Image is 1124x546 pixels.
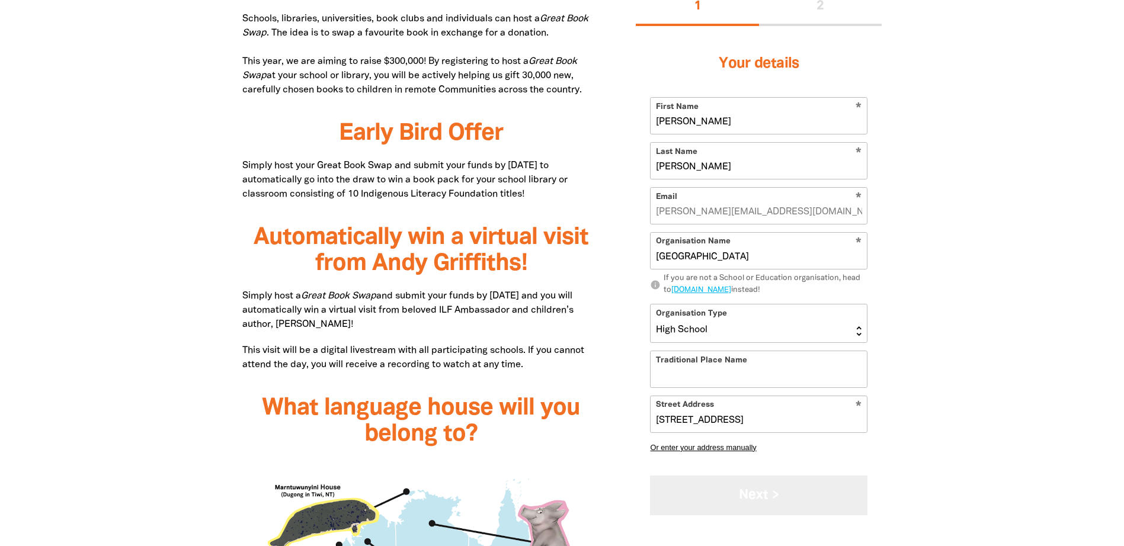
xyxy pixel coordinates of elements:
[671,287,731,294] a: [DOMAIN_NAME]
[650,443,867,452] button: Or enter your address manually
[301,292,376,300] em: Great Book Swap
[242,57,577,80] em: Great Book Swap
[262,397,580,445] span: What language house will you belong to?
[650,40,867,88] h3: Your details
[254,227,588,275] span: Automatically win a virtual visit from Andy Griffiths!
[650,476,867,515] button: Next >
[242,159,601,201] p: Simply host your Great Book Swap and submit your funds by [DATE] to automatically go into the dra...
[242,12,601,97] p: Schools, libraries, universities, book clubs and individuals can host a . The idea is to swap a f...
[242,15,588,37] em: Great Book Swap
[650,280,661,290] i: info
[242,289,601,332] p: Simply host a and submit your funds by [DATE] and you will automatically win a virtual visit from...
[242,343,601,372] p: This visit will be a digital livestream with all participating schools. If you cannot attend the ...
[664,273,868,296] div: If you are not a School or Education organisation, head to instead!
[339,123,503,144] span: Early Bird Offer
